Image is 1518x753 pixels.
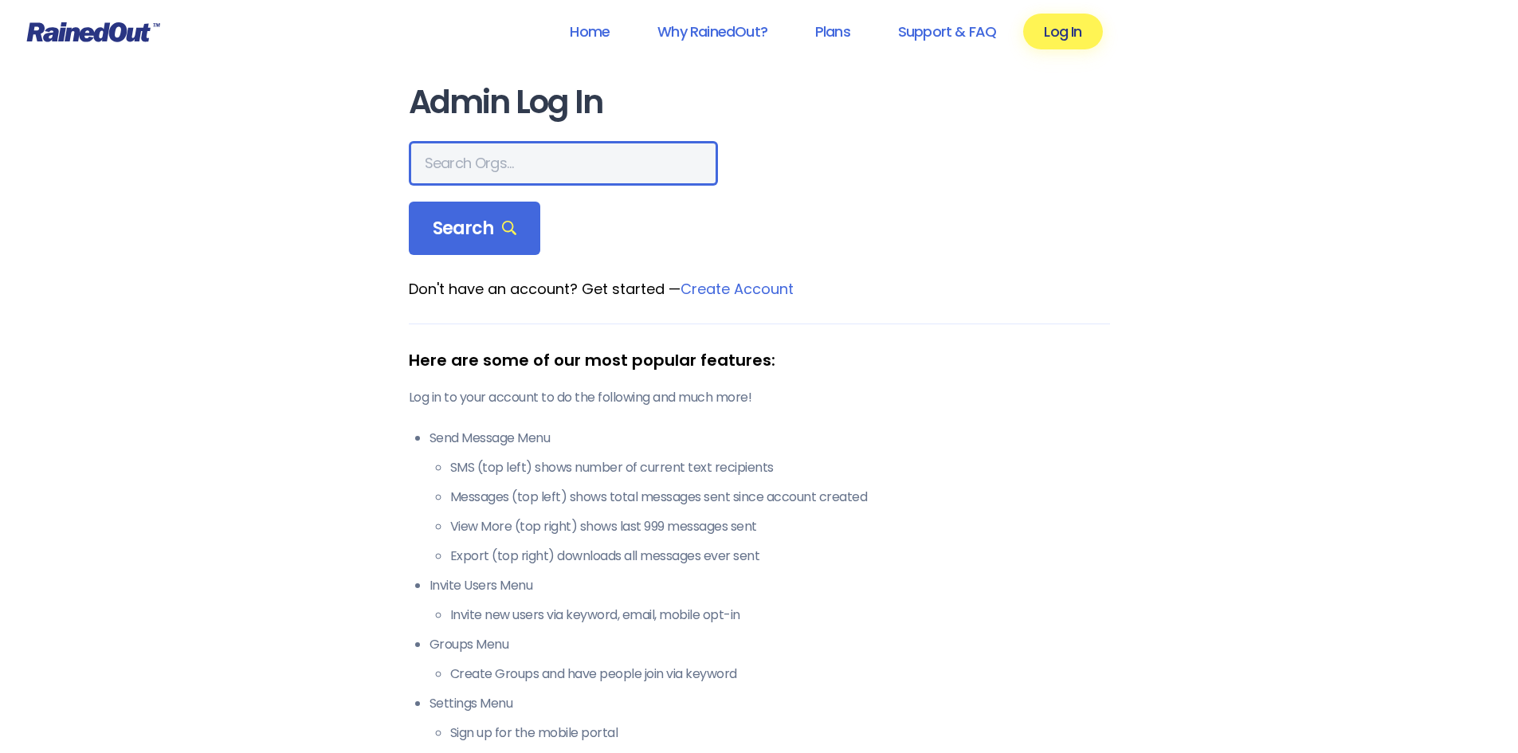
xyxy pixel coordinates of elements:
p: Log in to your account to do the following and much more! [409,388,1110,407]
input: Search Orgs… [409,141,718,186]
li: Sign up for the mobile portal [450,724,1110,743]
li: Export (top right) downloads all messages ever sent [450,547,1110,566]
a: Log In [1023,14,1102,49]
div: Search [409,202,541,256]
a: Plans [794,14,871,49]
a: Create Account [681,279,794,299]
li: Send Message Menu [430,429,1110,566]
h1: Admin Log In [409,84,1110,120]
a: Support & FAQ [877,14,1017,49]
li: View More (top right) shows last 999 messages sent [450,517,1110,536]
div: Here are some of our most popular features: [409,348,1110,372]
li: Invite new users via keyword, email, mobile opt-in [450,606,1110,625]
li: SMS (top left) shows number of current text recipients [450,458,1110,477]
a: Why RainedOut? [637,14,788,49]
li: Messages (top left) shows total messages sent since account created [450,488,1110,507]
span: Search [433,218,517,240]
a: Home [549,14,630,49]
li: Create Groups and have people join via keyword [450,665,1110,684]
li: Groups Menu [430,635,1110,684]
li: Invite Users Menu [430,576,1110,625]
